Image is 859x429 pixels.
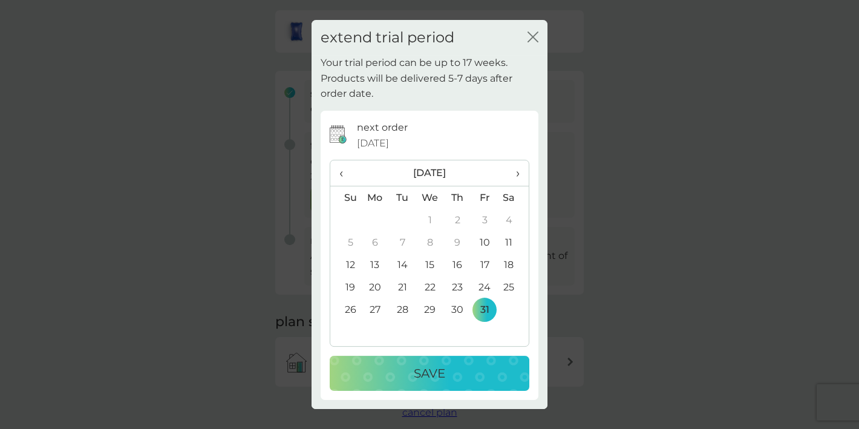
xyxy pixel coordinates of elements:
[416,254,444,276] td: 15
[498,254,529,276] td: 18
[416,186,444,209] th: We
[389,231,416,254] td: 7
[416,209,444,231] td: 1
[444,231,471,254] td: 9
[444,186,471,209] th: Th
[471,276,498,298] td: 24
[330,231,361,254] td: 5
[498,276,529,298] td: 25
[361,254,389,276] td: 13
[498,231,529,254] td: 11
[471,254,498,276] td: 17
[339,160,352,186] span: ‹
[389,186,416,209] th: Tu
[330,356,529,391] button: Save
[361,186,389,209] th: Mo
[330,276,361,298] td: 19
[361,160,498,186] th: [DATE]
[330,186,361,209] th: Su
[471,209,498,231] td: 3
[389,298,416,321] td: 28
[471,298,498,321] td: 31
[444,254,471,276] td: 16
[321,29,454,47] h2: extend trial period
[471,231,498,254] td: 10
[416,231,444,254] td: 8
[498,186,529,209] th: Sa
[527,31,538,44] button: close
[416,276,444,298] td: 22
[361,231,389,254] td: 6
[414,364,445,383] p: Save
[444,209,471,231] td: 2
[321,55,538,102] p: Your trial period can be up to 17 weeks. Products will be delivered 5-7 days after order date.
[357,136,389,151] span: [DATE]
[389,254,416,276] td: 14
[416,298,444,321] td: 29
[330,254,361,276] td: 12
[444,298,471,321] td: 30
[444,276,471,298] td: 23
[471,186,498,209] th: Fr
[330,298,361,321] td: 26
[361,298,389,321] td: 27
[357,120,408,136] p: next order
[508,160,520,186] span: ›
[498,209,529,231] td: 4
[361,276,389,298] td: 20
[389,276,416,298] td: 21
